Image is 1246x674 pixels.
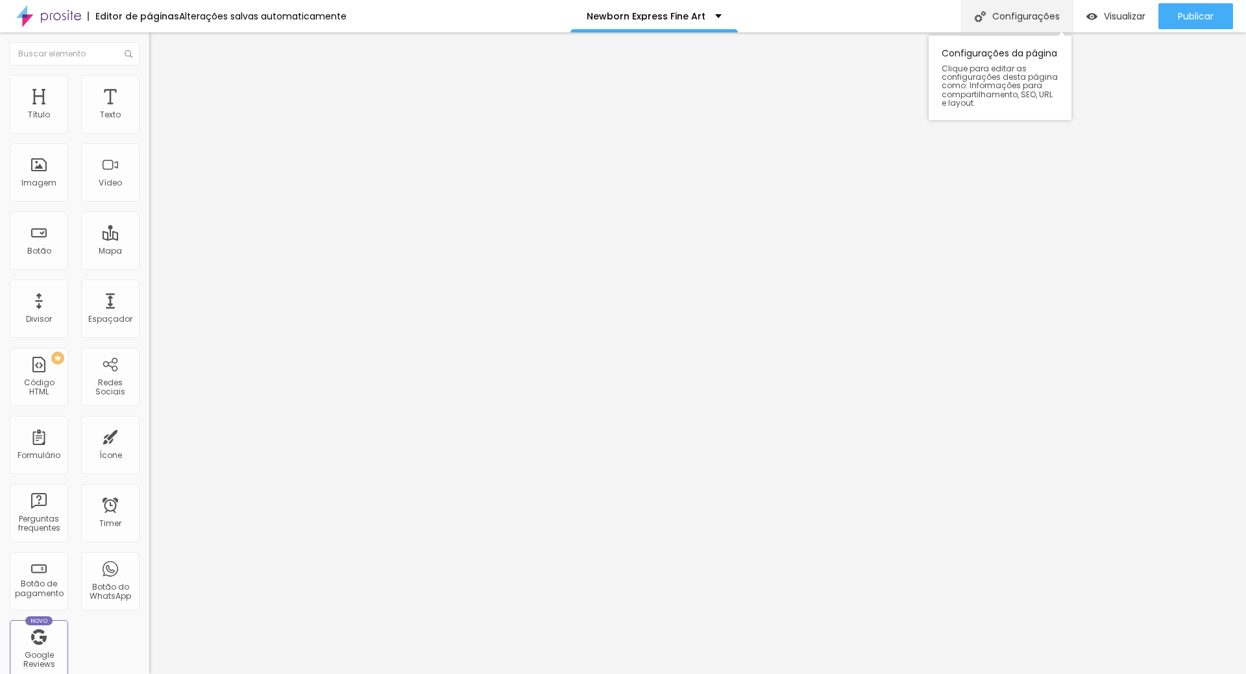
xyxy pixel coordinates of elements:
[125,50,132,58] img: Icone
[21,178,56,187] div: Imagem
[28,110,50,119] div: Título
[1104,11,1145,21] span: Visualizar
[99,247,122,256] div: Mapa
[18,451,60,460] div: Formulário
[26,315,52,324] div: Divisor
[10,42,140,66] input: Buscar elemento
[25,616,53,625] div: Novo
[99,451,122,460] div: Ícone
[100,110,121,119] div: Texto
[13,378,64,397] div: Código HTML
[27,247,51,256] div: Botão
[84,583,136,601] div: Botão do WhatsApp
[179,12,347,21] div: Alterações salvas automaticamente
[13,579,64,598] div: Botão de pagamento
[1086,11,1097,22] img: view-1.svg
[975,11,986,22] img: Icone
[942,64,1058,107] span: Clique para editar as configurações desta página como: Informações para compartilhamento, SEO, UR...
[84,378,136,397] div: Redes Sociais
[929,36,1071,120] div: Configurações da página
[88,12,179,21] div: Editor de páginas
[149,32,1246,674] iframe: Editor
[99,178,122,187] div: Vídeo
[99,519,121,528] div: Timer
[1158,3,1233,29] button: Publicar
[13,514,64,533] div: Perguntas frequentes
[13,651,64,669] div: Google Reviews
[88,315,132,324] div: Espaçador
[1073,3,1158,29] button: Visualizar
[587,12,705,21] p: Newborn Express Fine Art
[1178,11,1214,21] span: Publicar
